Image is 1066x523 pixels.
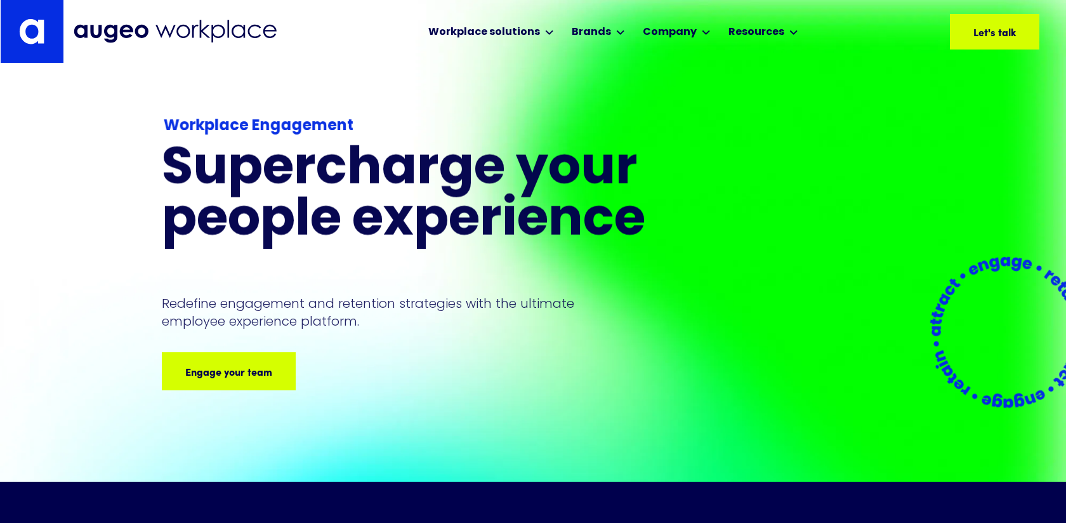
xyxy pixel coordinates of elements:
[74,20,277,43] img: Augeo Workplace business unit full logo in mignight blue.
[572,25,611,40] div: Brands
[728,25,784,40] div: Resources
[162,352,296,390] a: Engage your team
[950,14,1039,50] a: Let's talk
[428,25,540,40] div: Workplace solutions
[643,25,697,40] div: Company
[164,115,708,138] div: Workplace Engagement
[19,18,44,44] img: Augeo's "a" monogram decorative logo in white.
[162,144,710,247] h1: Supercharge your people experience
[162,295,598,330] p: Redefine engagement and retention strategies with the ultimate employee experience platform.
